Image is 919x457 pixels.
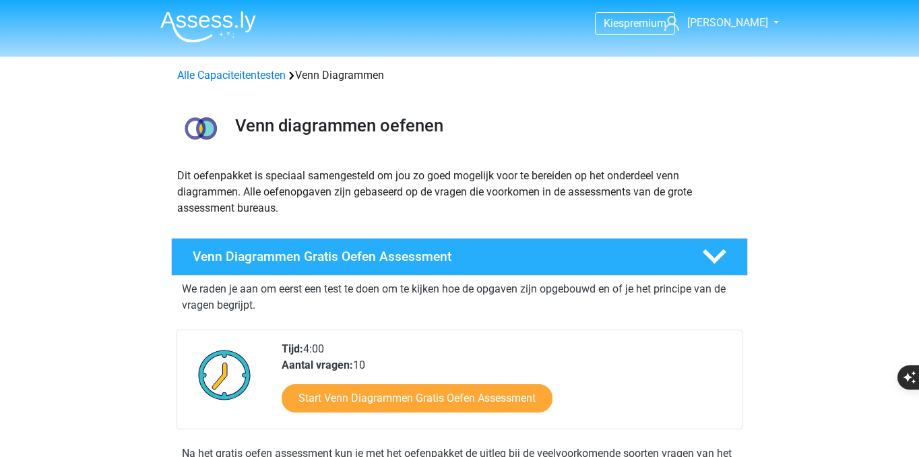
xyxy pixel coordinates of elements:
[604,17,624,30] span: Kies
[624,17,666,30] span: premium
[172,100,229,157] img: venn diagrammen
[659,15,769,31] a: [PERSON_NAME]
[235,115,737,136] h3: Venn diagrammen oefenen
[596,14,674,32] a: Kiespremium
[177,69,286,82] a: Alle Capaciteitentesten
[687,16,768,29] span: [PERSON_NAME]
[282,342,303,355] b: Tijd:
[177,168,742,216] p: Dit oefenpakket is speciaal samengesteld om jou zo goed mogelijk voor te bereiden op het onderdee...
[282,384,552,413] a: Start Venn Diagrammen Gratis Oefen Assessment
[272,341,741,429] div: 4:00 10
[172,67,747,84] div: Venn Diagrammen
[166,238,753,276] a: Venn Diagrammen Gratis Oefen Assessment
[182,281,737,313] p: We raden je aan om eerst een test te doen om te kijken hoe de opgaven zijn opgebouwd en of je het...
[191,341,259,408] img: Klok
[193,249,680,264] h4: Venn Diagrammen Gratis Oefen Assessment
[160,11,256,42] img: Assessly
[282,359,353,371] b: Aantal vragen:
